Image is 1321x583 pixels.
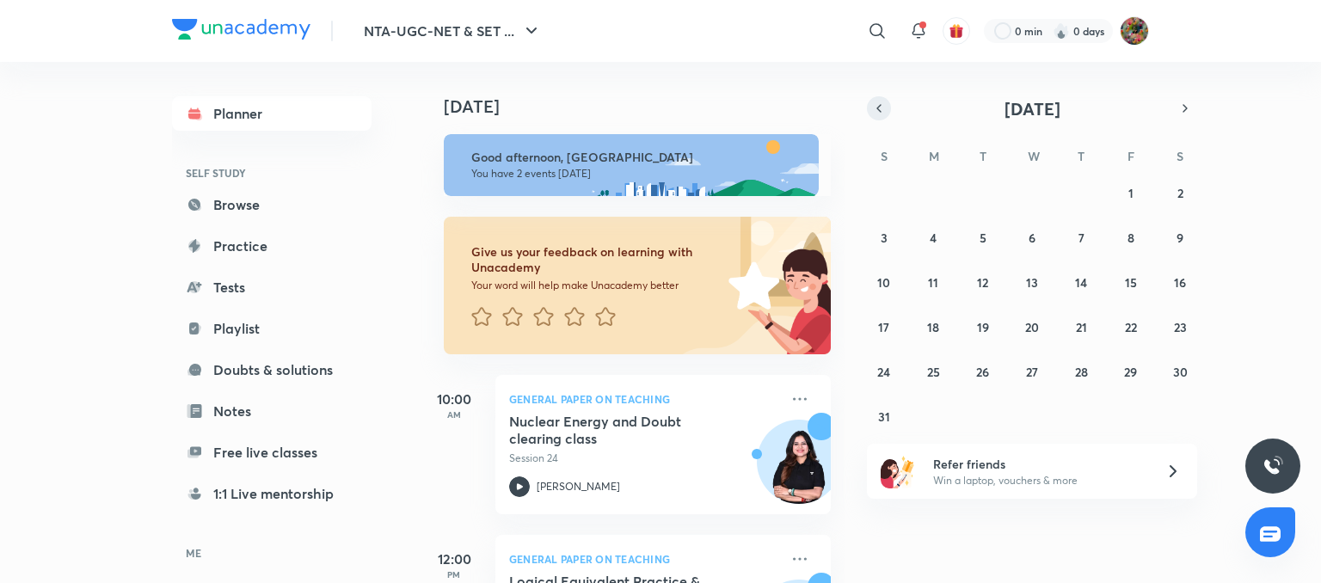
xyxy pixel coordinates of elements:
[172,394,372,428] a: Notes
[1177,185,1183,201] abbr: August 2, 2025
[1067,224,1095,251] button: August 7, 2025
[1067,358,1095,385] button: August 28, 2025
[1124,364,1137,380] abbr: August 29, 2025
[1018,224,1046,251] button: August 6, 2025
[949,23,964,39] img: avatar
[969,268,997,296] button: August 12, 2025
[1117,224,1145,251] button: August 8, 2025
[172,187,372,222] a: Browse
[943,17,970,45] button: avatar
[1263,456,1283,476] img: ttu
[1067,268,1095,296] button: August 14, 2025
[758,429,840,512] img: Avatar
[870,313,898,341] button: August 17, 2025
[1174,319,1187,335] abbr: August 23, 2025
[1125,319,1137,335] abbr: August 22, 2025
[870,268,898,296] button: August 10, 2025
[471,244,722,275] h6: Give us your feedback on learning with Unacademy
[509,413,723,447] h5: Nuclear Energy and Doubt clearing class
[172,311,372,346] a: Playlist
[1018,268,1046,296] button: August 13, 2025
[420,569,488,580] p: PM
[1128,185,1134,201] abbr: August 1, 2025
[1117,179,1145,206] button: August 1, 2025
[870,224,898,251] button: August 3, 2025
[1053,22,1070,40] img: streak
[881,148,888,164] abbr: Sunday
[929,148,939,164] abbr: Monday
[353,14,552,48] button: NTA-UGC-NET & SET ...
[172,19,310,40] img: Company Logo
[980,148,986,164] abbr: Tuesday
[881,454,915,488] img: referral
[1166,313,1194,341] button: August 23, 2025
[877,274,890,291] abbr: August 10, 2025
[933,473,1145,488] p: Win a laptop, vouchers & more
[881,230,888,246] abbr: August 3, 2025
[1078,230,1084,246] abbr: August 7, 2025
[420,409,488,420] p: AM
[1166,268,1194,296] button: August 16, 2025
[1117,268,1145,296] button: August 15, 2025
[471,167,803,181] p: You have 2 events [DATE]
[172,270,372,304] a: Tests
[172,476,372,511] a: 1:1 Live mentorship
[172,19,310,44] a: Company Logo
[420,389,488,409] h5: 10:00
[919,224,947,251] button: August 4, 2025
[172,538,372,568] h6: ME
[1117,313,1145,341] button: August 22, 2025
[878,408,890,425] abbr: August 31, 2025
[976,364,989,380] abbr: August 26, 2025
[1018,313,1046,341] button: August 20, 2025
[537,479,620,494] p: [PERSON_NAME]
[172,353,372,387] a: Doubts & solutions
[1117,358,1145,385] button: August 29, 2025
[471,279,722,292] p: Your word will help make Unacademy better
[1025,319,1039,335] abbr: August 20, 2025
[891,96,1173,120] button: [DATE]
[928,274,938,291] abbr: August 11, 2025
[1076,319,1087,335] abbr: August 21, 2025
[172,96,372,131] a: Planner
[919,268,947,296] button: August 11, 2025
[977,274,988,291] abbr: August 12, 2025
[1029,230,1035,246] abbr: August 6, 2025
[870,358,898,385] button: August 24, 2025
[870,402,898,430] button: August 31, 2025
[977,319,989,335] abbr: August 19, 2025
[172,158,372,187] h6: SELF STUDY
[1166,179,1194,206] button: August 2, 2025
[1018,358,1046,385] button: August 27, 2025
[878,319,889,335] abbr: August 17, 2025
[930,230,937,246] abbr: August 4, 2025
[969,224,997,251] button: August 5, 2025
[919,313,947,341] button: August 18, 2025
[670,217,831,354] img: feedback_image
[471,150,803,165] h6: Good afternoon, [GEOGRAPHIC_DATA]
[509,389,779,409] p: General Paper on Teaching
[509,451,779,466] p: Session 24
[1075,364,1088,380] abbr: August 28, 2025
[1120,16,1149,46] img: Kumkum Bhamra
[444,134,819,196] img: afternoon
[1078,148,1084,164] abbr: Thursday
[933,455,1145,473] h6: Refer friends
[969,358,997,385] button: August 26, 2025
[172,229,372,263] a: Practice
[420,549,488,569] h5: 12:00
[980,230,986,246] abbr: August 5, 2025
[1174,274,1186,291] abbr: August 16, 2025
[927,319,939,335] abbr: August 18, 2025
[1177,148,1183,164] abbr: Saturday
[444,96,848,117] h4: [DATE]
[1005,97,1060,120] span: [DATE]
[1166,224,1194,251] button: August 9, 2025
[1026,364,1038,380] abbr: August 27, 2025
[927,364,940,380] abbr: August 25, 2025
[1067,313,1095,341] button: August 21, 2025
[1173,364,1188,380] abbr: August 30, 2025
[1127,148,1134,164] abbr: Friday
[172,435,372,469] a: Free live classes
[1125,274,1137,291] abbr: August 15, 2025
